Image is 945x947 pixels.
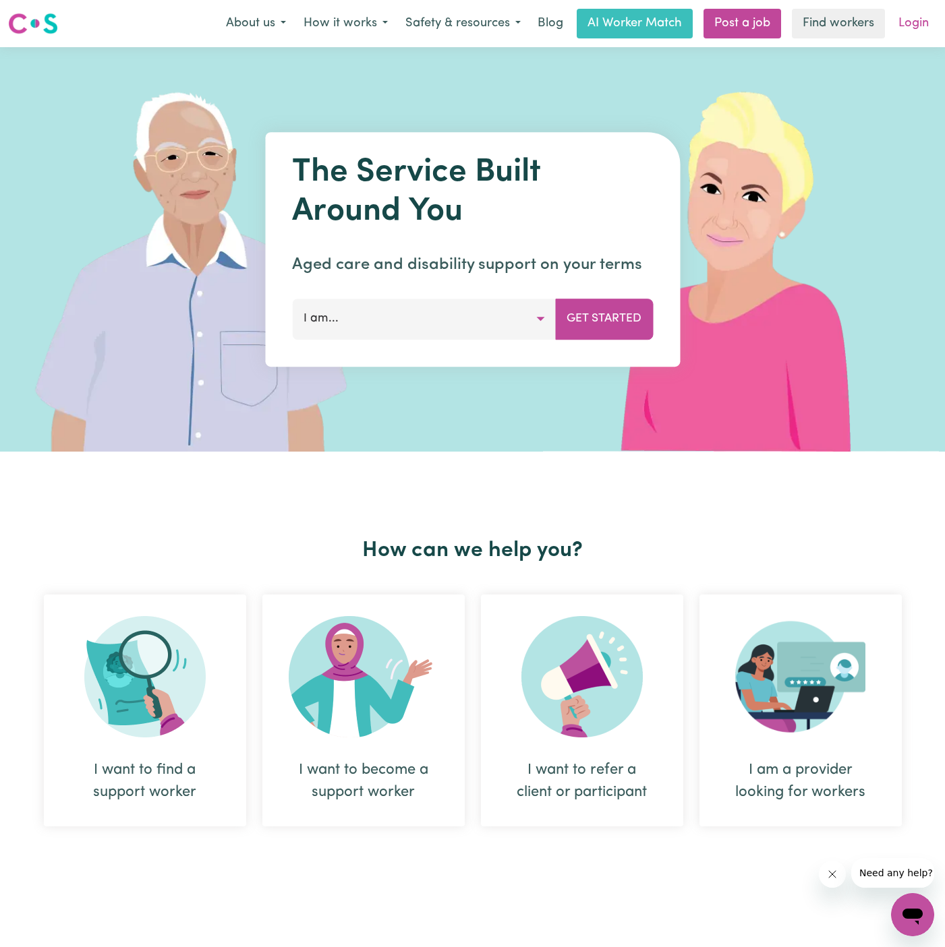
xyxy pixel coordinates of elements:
[44,594,246,826] div: I want to find a support worker
[521,616,643,737] img: Refer
[732,759,869,803] div: I am a provider looking for workers
[792,9,885,38] a: Find workers
[891,893,934,936] iframe: Button to launch messaging window
[577,9,693,38] a: AI Worker Match
[289,616,438,737] img: Become Worker
[513,759,651,803] div: I want to refer a client or participant
[84,616,206,737] img: Search
[704,9,781,38] a: Post a job
[262,594,465,826] div: I want to become a support worker
[8,8,58,39] a: Careseekers logo
[735,616,866,737] img: Provider
[555,299,653,339] button: Get Started
[36,538,910,563] h2: How can we help you?
[292,253,653,277] p: Aged care and disability support on your terms
[851,858,934,888] iframe: Message from company
[699,594,902,826] div: I am a provider looking for workers
[890,9,937,38] a: Login
[529,9,571,38] a: Blog
[8,11,58,36] img: Careseekers logo
[397,9,529,38] button: Safety & resources
[76,759,214,803] div: I want to find a support worker
[217,9,295,38] button: About us
[292,154,653,231] h1: The Service Built Around You
[481,594,683,826] div: I want to refer a client or participant
[295,759,432,803] div: I want to become a support worker
[292,299,556,339] button: I am...
[295,9,397,38] button: How it works
[819,861,846,888] iframe: Close message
